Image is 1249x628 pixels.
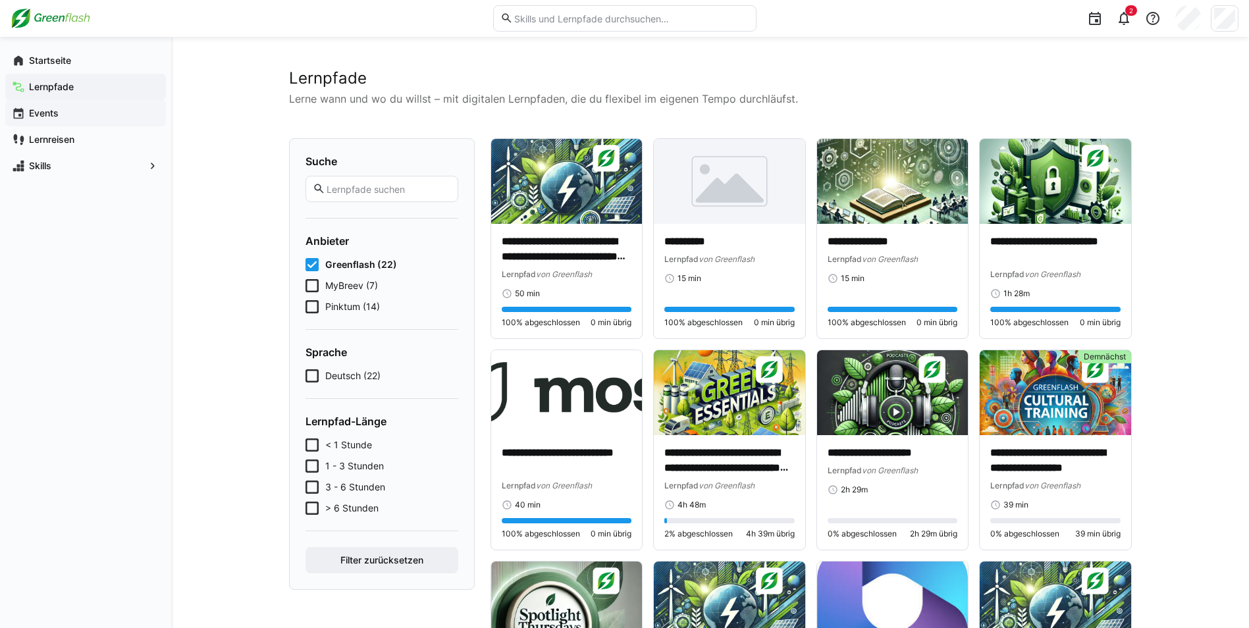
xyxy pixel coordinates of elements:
[664,481,699,490] span: Lernpfad
[513,13,749,24] input: Skills und Lernpfade durchsuchen…
[1003,288,1030,299] span: 1h 28m
[664,254,699,264] span: Lernpfad
[338,554,425,567] span: Filter zurücksetzen
[654,350,805,435] img: image
[1084,352,1126,362] span: Demnächst
[502,481,536,490] span: Lernpfad
[1129,7,1133,14] span: 2
[862,254,918,264] span: von Greenflash
[699,481,755,490] span: von Greenflash
[591,317,631,328] span: 0 min übrig
[699,254,755,264] span: von Greenflash
[980,139,1131,224] img: image
[817,350,969,435] img: image
[678,273,701,284] span: 15 min
[306,415,458,428] h4: Lernpfad-Länge
[678,500,706,510] span: 4h 48m
[306,547,458,573] button: Filter zurücksetzen
[746,529,795,539] span: 4h 39m übrig
[841,273,864,284] span: 15 min
[817,139,969,224] img: image
[306,234,458,248] h4: Anbieter
[990,317,1069,328] span: 100% abgeschlossen
[1003,500,1028,510] span: 39 min
[536,481,592,490] span: von Greenflash
[828,254,862,264] span: Lernpfad
[654,139,805,224] img: image
[828,529,897,539] span: 0% abgeschlossen
[515,500,541,510] span: 40 min
[502,529,580,539] span: 100% abgeschlossen
[325,459,384,473] span: 1 - 3 Stunden
[502,317,580,328] span: 100% abgeschlossen
[754,317,795,328] span: 0 min übrig
[1024,269,1080,279] span: von Greenflash
[1080,317,1121,328] span: 0 min übrig
[990,269,1024,279] span: Lernpfad
[491,350,643,435] img: image
[1024,481,1080,490] span: von Greenflash
[289,68,1132,88] h2: Lernpfade
[515,288,540,299] span: 50 min
[841,484,868,495] span: 2h 29m
[591,529,631,539] span: 0 min übrig
[325,183,450,195] input: Lernpfade suchen
[828,317,906,328] span: 100% abgeschlossen
[828,465,862,475] span: Lernpfad
[325,258,397,271] span: Greenflash (22)
[325,300,380,313] span: Pinktum (14)
[325,502,379,515] span: > 6 Stunden
[910,529,957,539] span: 2h 29m übrig
[664,529,733,539] span: 2% abgeschlossen
[980,350,1131,435] img: image
[536,269,592,279] span: von Greenflash
[491,139,643,224] img: image
[325,438,372,452] span: < 1 Stunde
[917,317,957,328] span: 0 min übrig
[990,481,1024,490] span: Lernpfad
[289,91,1132,107] p: Lerne wann und wo du willst – mit digitalen Lernpfaden, die du flexibel im eigenen Tempo durchläu...
[325,481,385,494] span: 3 - 6 Stunden
[1075,529,1121,539] span: 39 min übrig
[325,279,378,292] span: MyBreev (7)
[862,465,918,475] span: von Greenflash
[306,155,458,168] h4: Suche
[325,369,381,382] span: Deutsch (22)
[502,269,536,279] span: Lernpfad
[306,346,458,359] h4: Sprache
[664,317,743,328] span: 100% abgeschlossen
[990,529,1059,539] span: 0% abgeschlossen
